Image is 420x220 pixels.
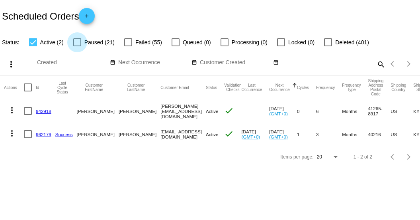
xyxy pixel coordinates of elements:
button: Change sorting for Id [36,85,39,90]
button: Change sorting for Cycles [297,85,309,90]
span: Failed (55) [135,38,162,47]
a: 962179 [36,132,51,137]
mat-icon: more_vert [7,105,17,115]
a: (GMT+0) [269,111,288,116]
button: Next page [401,56,417,72]
mat-cell: 3 [316,123,342,146]
button: Change sorting for LastProcessingCycleId [55,81,70,94]
button: Change sorting for Status [206,85,217,90]
div: Items per page: [280,154,313,160]
mat-cell: [PERSON_NAME][EMAIL_ADDRESS][DOMAIN_NAME] [160,99,206,123]
mat-cell: US [391,99,413,123]
button: Change sorting for LastOccurrenceUtc [242,83,262,92]
mat-cell: [DATE] [242,123,270,146]
span: Active (2) [40,38,64,47]
button: Next page [401,149,417,165]
a: (GMT+0) [242,134,260,139]
button: Change sorting for Frequency [316,85,335,90]
mat-cell: [DATE] [269,123,297,146]
mat-cell: [PERSON_NAME] [77,123,119,146]
button: Change sorting for CustomerFirstName [77,83,111,92]
h2: Scheduled Orders [2,8,95,24]
span: Paused (21) [84,38,115,47]
button: Change sorting for FrequencyType [342,83,361,92]
mat-icon: date_range [191,59,197,66]
button: Change sorting for NextOccurrenceUtc [269,83,290,92]
mat-cell: [EMAIL_ADDRESS][DOMAIN_NAME] [160,123,206,146]
mat-cell: 0 [297,99,316,123]
span: Active [206,132,219,137]
span: Processing (0) [232,38,268,47]
span: Deleted (401) [335,38,369,47]
span: 20 [317,154,322,160]
mat-icon: check [224,106,234,115]
mat-cell: US [391,123,413,146]
button: Change sorting for CustomerEmail [160,85,189,90]
mat-cell: [PERSON_NAME] [77,99,119,123]
button: Change sorting for CustomerLastName [119,83,153,92]
span: Status: [2,39,20,46]
button: Previous page [385,56,401,72]
mat-icon: search [376,58,385,70]
mat-icon: add [82,13,92,23]
mat-icon: date_range [110,59,115,66]
mat-cell: [PERSON_NAME] [119,123,160,146]
mat-cell: 1 [297,123,316,146]
span: Queued (0) [183,38,211,47]
mat-cell: [PERSON_NAME] [119,99,160,123]
div: 1 - 2 of 2 [354,154,372,160]
button: Change sorting for ShippingPostcode [368,79,383,96]
mat-select: Items per page: [317,155,339,160]
mat-cell: Months [342,123,368,146]
a: Success [55,132,73,137]
mat-header-cell: Validation Checks [224,75,241,99]
mat-icon: check [224,129,234,139]
mat-header-cell: Actions [4,75,24,99]
mat-icon: more_vert [7,129,17,138]
input: Next Occurrence [118,59,190,66]
mat-cell: Months [342,99,368,123]
mat-icon: more_vert [6,59,16,69]
input: Customer Created [200,59,272,66]
a: 942918 [36,109,51,114]
input: Created [37,59,109,66]
mat-cell: [DATE] [269,99,297,123]
button: Change sorting for ShippingCountry [391,83,406,92]
mat-icon: date_range [273,59,279,66]
span: Active [206,109,219,114]
mat-cell: 40216 [368,123,391,146]
button: Previous page [385,149,401,165]
a: (GMT+0) [269,134,288,139]
span: Locked (0) [288,38,315,47]
mat-cell: 6 [316,99,342,123]
mat-cell: 41265-8917 [368,99,391,123]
